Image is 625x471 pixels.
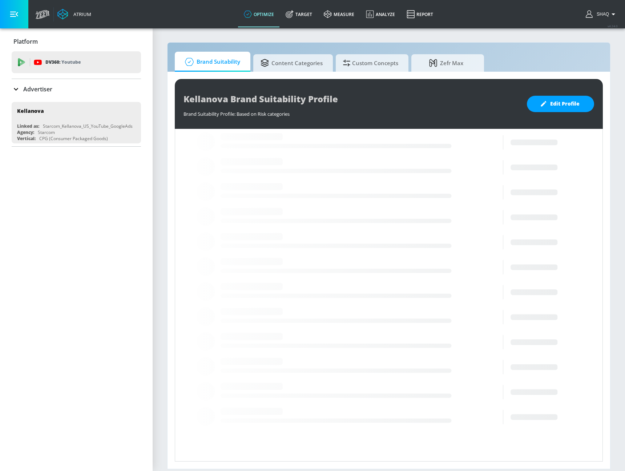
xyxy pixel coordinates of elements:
[45,58,81,66] p: DV360:
[13,37,38,45] p: Platform
[17,107,44,114] div: Kellanova
[280,1,318,27] a: Target
[12,79,141,99] div: Advertiser
[39,135,108,142] div: CPG (Consumer Packaged Goods)
[70,11,91,17] div: Atrium
[12,102,141,143] div: KellanovaLinked as:Starcom_Kellanova_US_YouTube_GoogleAdsAgency:StarcomVertical:CPG (Consumer Pac...
[61,58,81,66] p: Youtube
[527,96,594,112] button: Edit Profile
[318,1,360,27] a: measure
[17,135,36,142] div: Vertical:
[594,12,609,17] span: login as: shaquille.huang@zefr.com
[23,85,52,93] p: Advertiser
[12,31,141,52] div: Platform
[17,129,34,135] div: Agency:
[182,53,240,71] span: Brand Suitability
[586,10,618,19] button: Shaq
[541,99,580,108] span: Edit Profile
[419,54,474,72] span: Zefr Max
[343,54,398,72] span: Custom Concepts
[57,9,91,20] a: Atrium
[184,107,520,117] div: Brand Suitability Profile: Based on Risk categories
[360,1,401,27] a: Analyze
[401,1,439,27] a: Report
[17,123,39,129] div: Linked as:
[261,54,323,72] span: Content Categories
[43,123,133,129] div: Starcom_Kellanova_US_YouTube_GoogleAds
[38,129,55,135] div: Starcom
[12,51,141,73] div: DV360: Youtube
[608,24,618,28] span: v 4.24.0
[238,1,280,27] a: optimize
